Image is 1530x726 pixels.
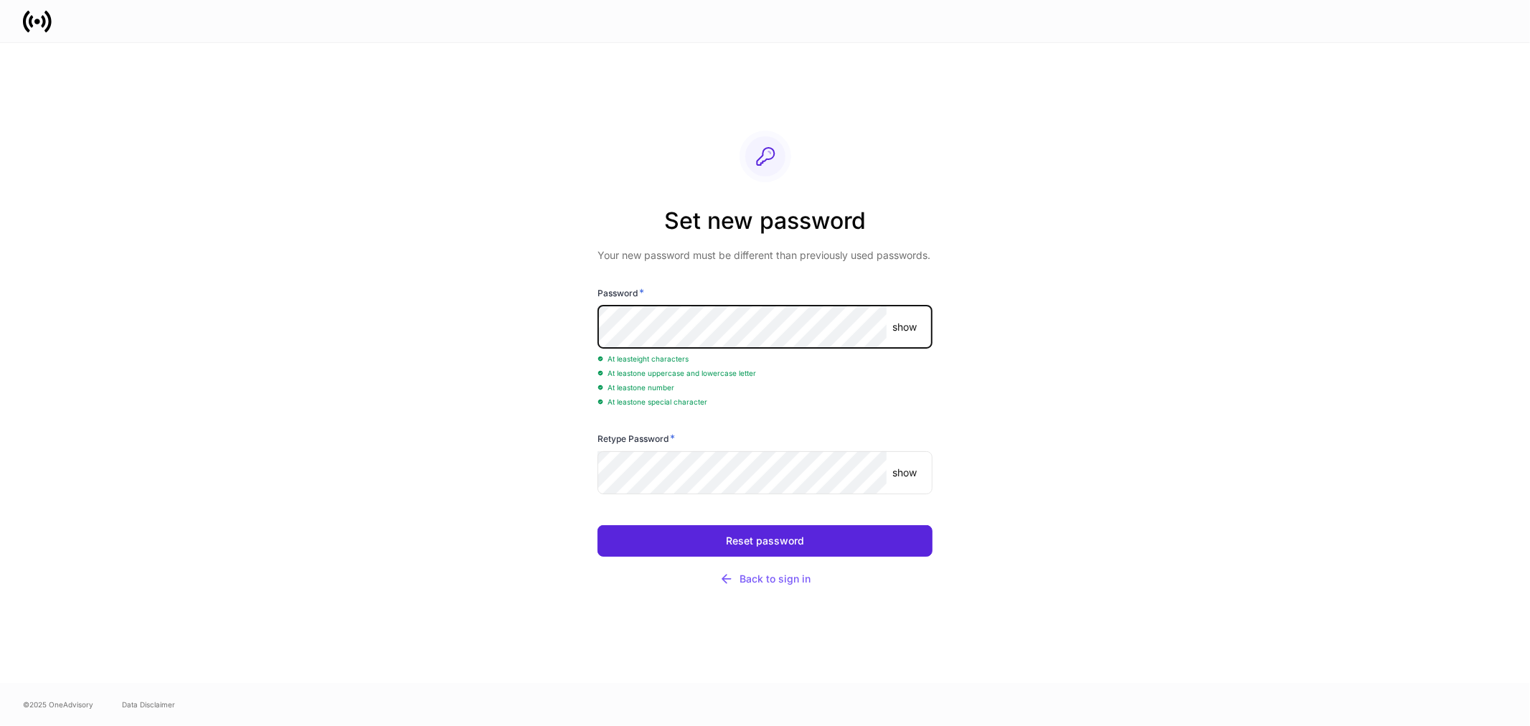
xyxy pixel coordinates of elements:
[892,466,917,480] p: show
[598,286,644,300] h6: Password
[598,205,932,248] h2: Set new password
[598,354,689,363] span: At least eight characters
[598,369,756,377] span: At least one uppercase and lowercase letter
[23,699,93,710] span: © 2025 OneAdvisory
[598,431,675,445] h6: Retype Password
[598,397,707,406] span: At least one special character
[726,536,804,546] div: Reset password
[719,572,811,586] div: Back to sign in
[598,525,932,557] button: Reset password
[598,562,932,595] button: Back to sign in
[122,699,175,710] a: Data Disclaimer
[598,248,932,263] p: Your new password must be different than previously used passwords.
[892,320,917,334] p: show
[598,383,674,392] span: At least one number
